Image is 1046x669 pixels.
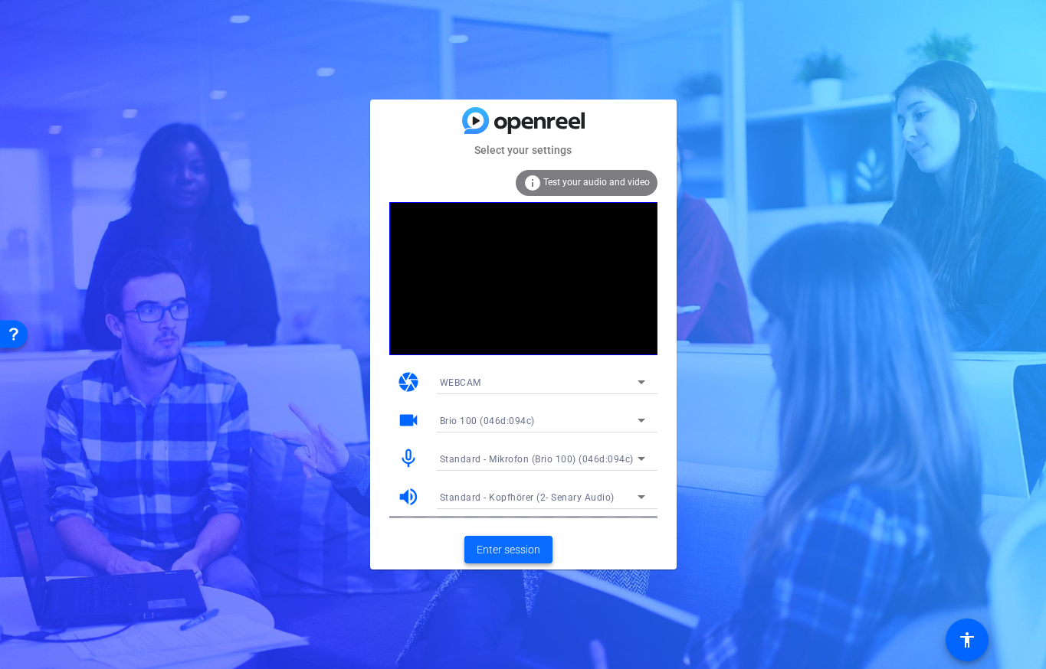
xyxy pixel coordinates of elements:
img: blue-gradient.svg [462,107,585,134]
span: Standard - Kopfhörer (2- Senary Audio) [440,492,615,503]
mat-icon: volume_up [397,485,420,508]
span: Enter session [477,542,540,558]
span: Test your audio and video [543,177,650,188]
mat-icon: camera [397,370,420,393]
span: WEBCAM [440,377,481,388]
span: Brio 100 (046d:094c) [440,416,535,426]
mat-card-subtitle: Select your settings [370,142,677,158]
mat-icon: accessibility [958,631,976,649]
mat-icon: mic_none [397,447,420,470]
mat-icon: info [523,174,542,192]
mat-icon: videocam [397,409,420,432]
span: Standard - Mikrofon (Brio 100) (046d:094c) [440,454,634,465]
button: Enter session [464,536,553,563]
